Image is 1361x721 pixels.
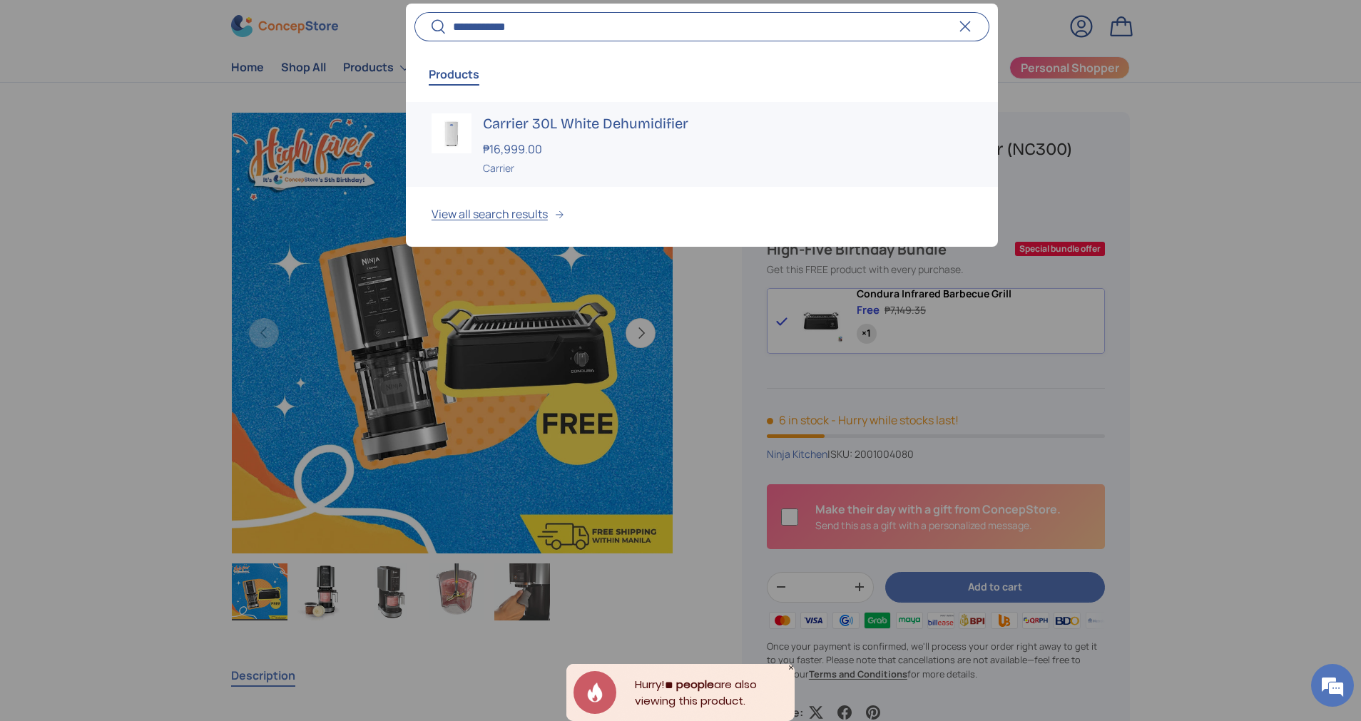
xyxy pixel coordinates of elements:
img: carrier-dehumidifier-30-liter-full-view-concepstore [432,113,471,153]
button: Products [429,58,479,91]
a: carrier-dehumidifier-30-liter-full-view-concepstore Carrier 30L White Dehumidifier ₱16,999.00 Car... [406,102,998,187]
span: We're online! [83,180,197,324]
textarea: Type your message and hit 'Enter' [7,389,272,439]
div: Carrier [483,160,972,175]
strong: ₱16,999.00 [483,141,546,157]
div: Chat with us now [74,80,240,98]
div: Minimize live chat window [234,7,268,41]
h3: Carrier 30L White Dehumidifier [483,113,972,133]
div: Close [787,664,795,671]
button: View all search results [406,187,998,247]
